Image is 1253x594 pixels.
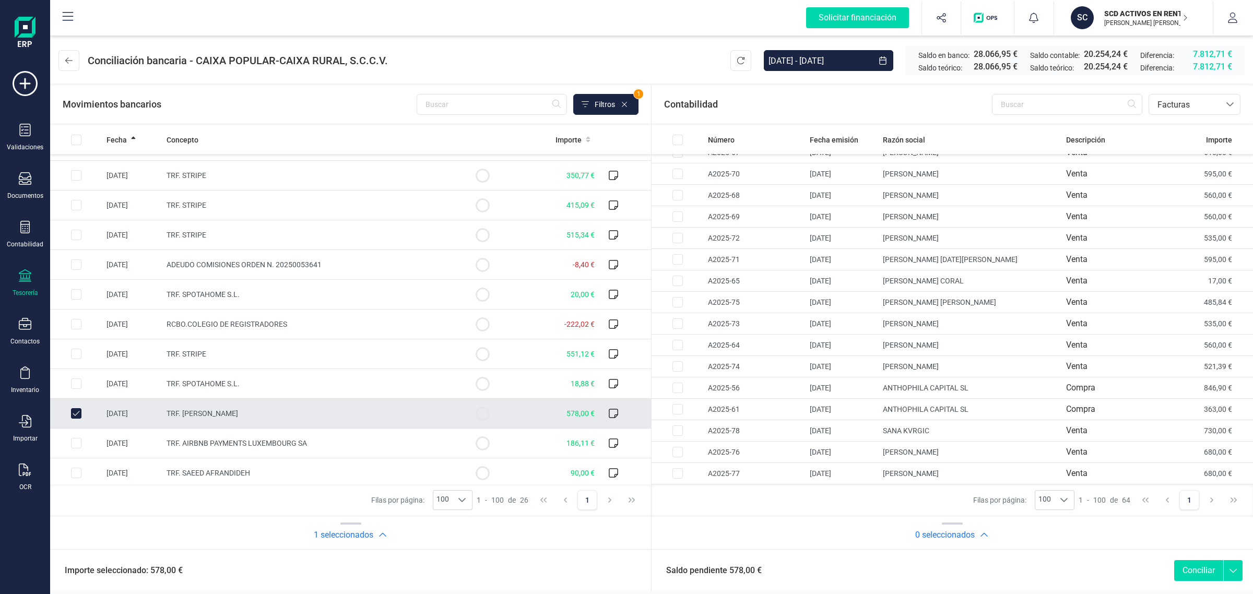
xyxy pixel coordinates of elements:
[167,469,250,477] span: TRF. SAEED AFRANDIDEH
[1104,8,1188,19] p: SCD ACTIVOS EN RENTABILIDAD SL
[672,254,683,265] div: Row Selected 3a48f19c-5d54-47b8-a4a6-1b7543a9ee34
[102,369,162,399] td: [DATE]
[167,409,238,418] span: TRF. [PERSON_NAME]
[806,292,879,313] td: [DATE]
[600,490,620,510] button: Next Page
[1067,1,1200,34] button: SCSCD ACTIVOS EN RENTABILIDAD SL[PERSON_NAME] [PERSON_NAME]
[417,94,567,115] input: Buscar
[1182,356,1253,377] td: 521,39 €
[879,463,1062,484] td: [PERSON_NAME]
[672,383,683,393] div: Row Selected efb1a1c4-d0a2-417d-8ea8-7e82a0a223ac
[520,495,528,505] span: 26
[102,310,162,339] td: [DATE]
[13,289,38,297] div: Tesorería
[974,61,1018,73] span: 28.066,95 €
[88,53,388,68] span: Conciliación bancaria - CAIXA POPULAR-CAIXA RURAL, S.C.C.V.
[477,495,481,505] span: 1
[704,270,806,292] td: A2025-65
[167,439,307,447] span: TRF. AIRBNB PAYMENTS LUXEMBOURG SA
[1062,399,1182,420] td: Compra
[573,94,639,115] button: Filtros
[573,260,595,269] span: -8,40 €
[1157,490,1177,510] button: Previous Page
[992,94,1142,115] input: Buscar
[1182,463,1253,484] td: 680,00 €
[595,99,615,110] span: Filtros
[167,379,240,388] span: TRF. SPOTAHOME S.L.
[566,350,595,358] span: 551,12 €
[879,270,1062,292] td: [PERSON_NAME] CORAL
[102,220,162,250] td: [DATE]
[71,135,81,145] div: All items unselected
[7,143,43,151] div: Validaciones
[654,564,762,577] span: Saldo pendiente 578,00 €
[1062,292,1182,313] td: Venta
[7,192,43,200] div: Documentos
[1062,249,1182,270] td: Venta
[879,206,1062,228] td: [PERSON_NAME]
[1062,185,1182,206] td: Venta
[634,89,643,99] span: 1
[806,185,879,206] td: [DATE]
[13,434,38,443] div: Importar
[102,250,162,280] td: [DATE]
[672,425,683,436] div: Row Selected 12d6c2d0-67b8-4cb8-9325-c7281cdb63cb
[1224,490,1244,510] button: Last Page
[672,211,683,222] div: Row Selected 15982033-17ab-4a9d-9a48-f969727528fd
[806,335,879,356] td: [DATE]
[167,201,206,209] span: TRF. STRIPE
[52,564,183,577] span: Importe seleccionado: 578,00 €
[1030,63,1074,73] span: Saldo teórico:
[102,429,162,458] td: [DATE]
[1153,99,1216,111] span: Facturas
[806,442,879,463] td: [DATE]
[672,340,683,350] div: Row Selected 75937b49-8d43-4b1d-aa2a-56f9952462bb
[704,313,806,335] td: A2025-73
[1066,135,1105,145] span: Descripción
[1030,50,1080,61] span: Saldo contable:
[71,230,81,240] div: Row Selected 7517b6c0-2405-45d0-941a-5604eda4db83
[704,249,806,270] td: A2025-71
[167,135,198,145] span: Concepto
[1140,63,1174,73] span: Diferencia:
[1062,420,1182,442] td: Venta
[806,206,879,228] td: [DATE]
[1062,377,1182,399] td: Compra
[577,490,597,510] button: Page 1
[918,50,970,61] span: Saldo en banco:
[71,319,81,329] div: Row Selected 5a3465a6-56c7-4cd7-8431-695606fc5c95
[879,249,1062,270] td: [PERSON_NAME] [DATE][PERSON_NAME]
[1093,495,1106,505] span: 100
[1062,228,1182,249] td: Venta
[508,495,516,505] span: de
[71,438,81,448] div: Row Selected cc1ca788-7f65-485e-a4b2-cdc5003bb9a3
[879,399,1062,420] td: ANTHOPHILA CAPITAL SL
[704,399,806,420] td: A2025-61
[167,171,206,180] span: TRF. STRIPE
[1182,442,1253,463] td: 680,00 €
[1206,135,1232,145] span: Importe
[71,289,81,300] div: Row Selected 92dea444-7aac-46c9-b82a-f4b629be955e
[974,48,1018,61] span: 28.066,95 €
[806,249,879,270] td: [DATE]
[1084,48,1128,61] span: 20.254,24 €
[102,399,162,429] td: [DATE]
[1140,50,1174,61] span: Diferencia:
[71,200,81,210] div: Row Selected b15c6a13-b932-4162-ad84-3c29e07beb4f
[71,468,81,478] div: Row Selected 4607a9c9-634c-4291-a367-5256aeaf039c
[63,97,161,112] span: Movimientos bancarios
[1202,490,1222,510] button: Next Page
[1182,163,1253,185] td: 595,00 €
[704,228,806,249] td: A2025-72
[167,320,287,328] span: RCBO.COLEGIO DE REGISTRADORES
[71,170,81,181] div: Row Selected 1c532975-1613-48b3-ab1d-0a4a27d2432d
[672,135,683,145] div: All items unselected
[879,356,1062,377] td: [PERSON_NAME]
[879,377,1062,399] td: ANTHOPHILA CAPITAL SL
[566,201,595,209] span: 415,09 €
[810,135,858,145] span: Fecha emisión
[704,420,806,442] td: A2025-78
[879,163,1062,185] td: [PERSON_NAME]
[10,337,40,346] div: Contactos
[71,408,81,419] div: Row Unselected cf1c81d1-eaf4-4ee7-bd03-84da9abb28a0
